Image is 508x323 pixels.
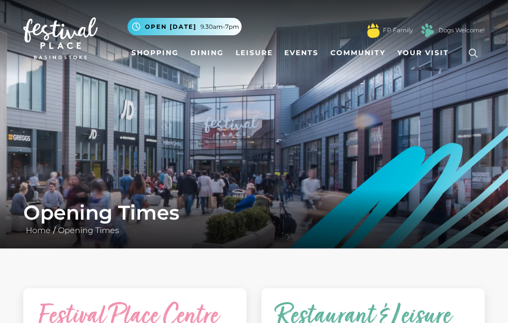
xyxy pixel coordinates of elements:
[127,18,242,35] button: Open [DATE] 9.30am-7pm
[280,44,322,62] a: Events
[397,48,449,58] span: Your Visit
[232,44,277,62] a: Leisure
[127,44,183,62] a: Shopping
[383,26,413,35] a: FP Family
[326,44,389,62] a: Community
[23,17,98,59] img: Festival Place Logo
[56,226,122,235] a: Opening Times
[23,201,485,225] h1: Opening Times
[187,44,228,62] a: Dining
[16,201,492,237] div: /
[23,226,53,235] a: Home
[393,44,458,62] a: Your Visit
[145,22,196,31] span: Open [DATE]
[439,26,485,35] a: Dogs Welcome!
[200,22,239,31] span: 9.30am-7pm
